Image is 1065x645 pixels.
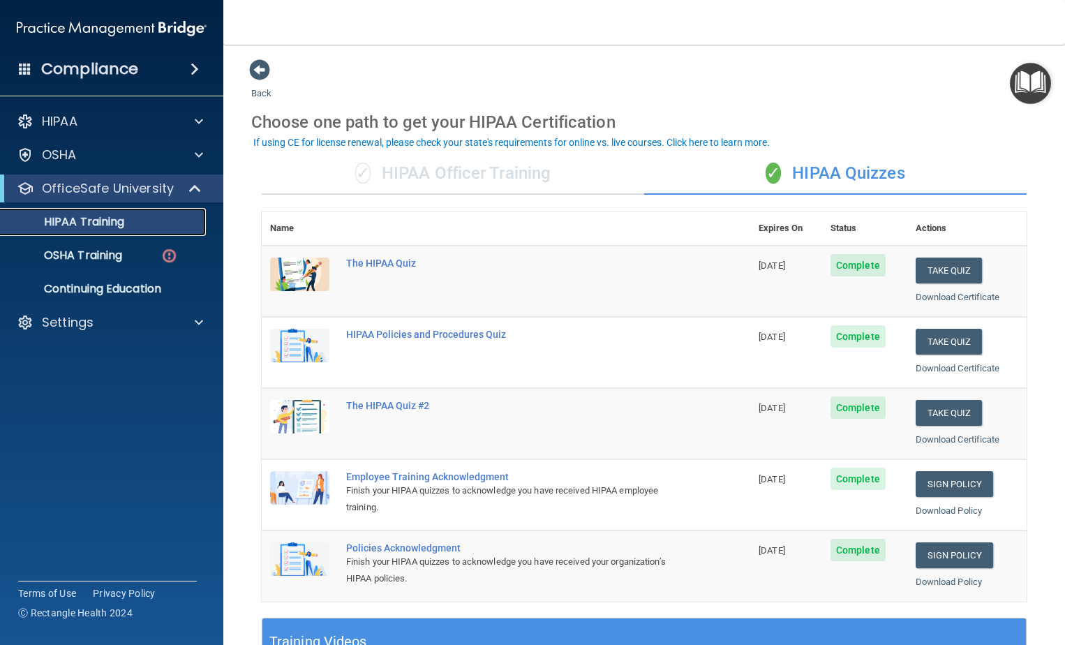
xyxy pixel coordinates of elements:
[916,505,983,516] a: Download Policy
[831,254,886,276] span: Complete
[916,258,983,283] button: Take Quiz
[916,292,1000,302] a: Download Certificate
[17,180,202,197] a: OfficeSafe University
[831,539,886,561] span: Complete
[346,554,680,587] div: Finish your HIPAA quizzes to acknowledge you have received your organization’s HIPAA policies.
[161,247,178,265] img: danger-circle.6113f641.png
[9,282,200,296] p: Continuing Education
[42,147,77,163] p: OSHA
[9,215,124,229] p: HIPAA Training
[346,542,680,554] div: Policies Acknowledgment
[766,163,781,184] span: ✓
[916,434,1000,445] a: Download Certificate
[916,329,983,355] button: Take Quiz
[750,212,822,246] th: Expires On
[916,471,993,497] a: Sign Policy
[644,153,1027,195] div: HIPAA Quizzes
[759,474,785,484] span: [DATE]
[907,212,1027,246] th: Actions
[831,396,886,419] span: Complete
[831,468,886,490] span: Complete
[1010,63,1051,104] button: Open Resource Center
[916,400,983,426] button: Take Quiz
[18,606,133,620] span: Ⓒ Rectangle Health 2024
[253,138,770,147] div: If using CE for license renewal, please check your state's requirements for online vs. live cours...
[759,403,785,413] span: [DATE]
[9,249,122,262] p: OSHA Training
[759,332,785,342] span: [DATE]
[346,482,680,516] div: Finish your HIPAA quizzes to acknowledge you have received HIPAA employee training.
[17,147,203,163] a: OSHA
[18,586,76,600] a: Terms of Use
[346,471,680,482] div: Employee Training Acknowledgment
[42,113,77,130] p: HIPAA
[17,15,207,43] img: PMB logo
[355,163,371,184] span: ✓
[251,71,271,98] a: Back
[916,542,993,568] a: Sign Policy
[916,363,1000,373] a: Download Certificate
[824,546,1048,602] iframe: Drift Widget Chat Controller
[822,212,907,246] th: Status
[42,180,174,197] p: OfficeSafe University
[17,113,203,130] a: HIPAA
[759,545,785,556] span: [DATE]
[42,314,94,331] p: Settings
[251,135,772,149] button: If using CE for license renewal, please check your state's requirements for online vs. live cours...
[346,329,680,340] div: HIPAA Policies and Procedures Quiz
[346,400,680,411] div: The HIPAA Quiz #2
[251,102,1037,142] div: Choose one path to get your HIPAA Certification
[262,153,644,195] div: HIPAA Officer Training
[262,212,338,246] th: Name
[93,586,156,600] a: Privacy Policy
[41,59,138,79] h4: Compliance
[759,260,785,271] span: [DATE]
[346,258,680,269] div: The HIPAA Quiz
[17,314,203,331] a: Settings
[831,325,886,348] span: Complete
